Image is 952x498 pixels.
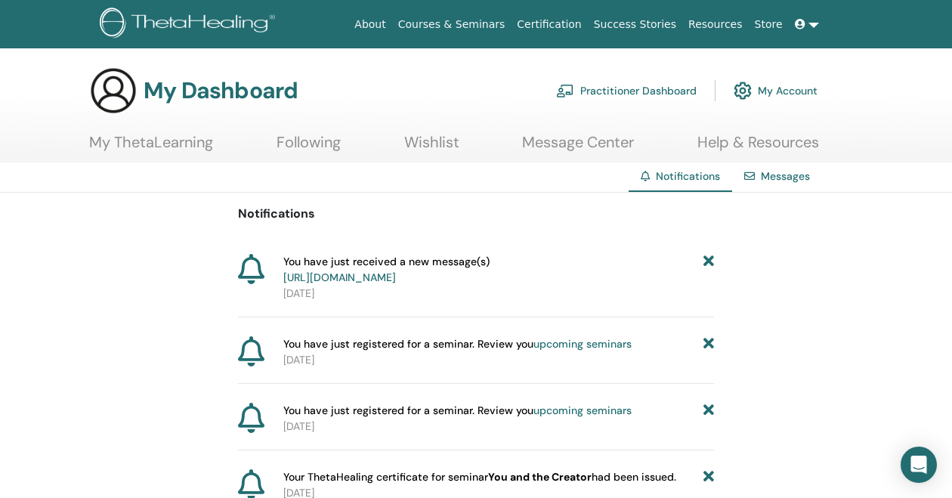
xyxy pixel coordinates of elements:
p: [DATE] [283,286,714,302]
span: Notifications [656,169,720,183]
a: Certification [511,11,587,39]
a: upcoming seminars [533,404,632,417]
a: Messages [761,169,810,183]
span: You have just registered for a seminar. Review you [283,336,632,352]
span: You have just received a new message(s) [283,254,490,286]
a: About [348,11,391,39]
span: You have just registered for a seminar. Review you [283,403,632,419]
a: upcoming seminars [533,337,632,351]
img: chalkboard-teacher.svg [556,84,574,97]
a: Resources [682,11,749,39]
a: Help & Resources [697,133,819,162]
p: [DATE] [283,352,714,368]
img: generic-user-icon.jpg [89,67,138,115]
span: Your ThetaHealing certificate for seminar had been issued. [283,469,676,485]
a: My Account [734,74,818,107]
h3: My Dashboard [144,77,298,104]
a: [URL][DOMAIN_NAME] [283,271,396,284]
a: Success Stories [588,11,682,39]
img: cog.svg [734,78,752,104]
a: Practitioner Dashboard [556,74,697,107]
a: My ThetaLearning [89,133,213,162]
img: logo.png [100,8,280,42]
p: [DATE] [283,419,714,435]
div: Open Intercom Messenger [901,447,937,483]
a: Store [749,11,789,39]
a: Message Center [522,133,634,162]
b: You and the Creator [488,470,592,484]
a: Wishlist [404,133,459,162]
a: Following [277,133,341,162]
p: Notifications [238,205,714,223]
a: Courses & Seminars [392,11,512,39]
